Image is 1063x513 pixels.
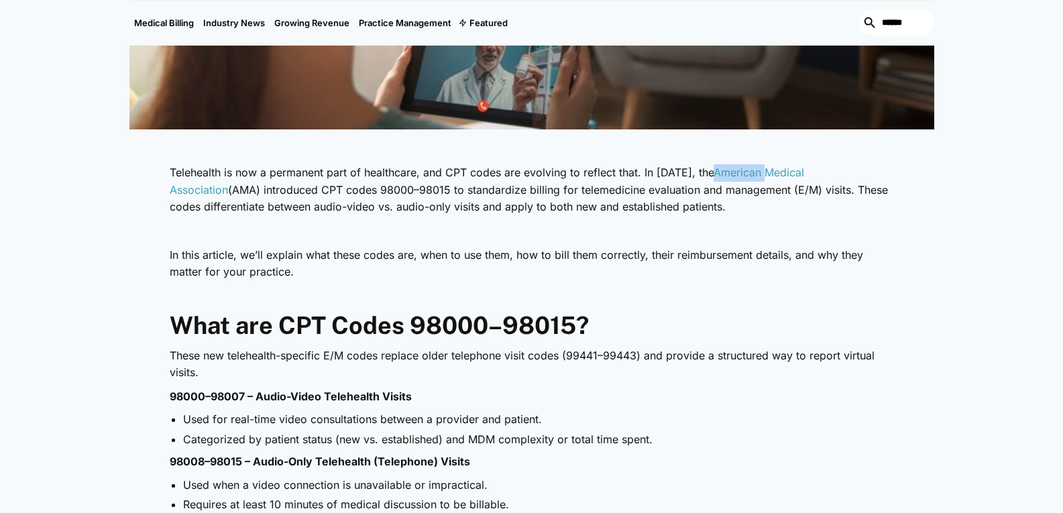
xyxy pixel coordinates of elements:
li: Used for real-time video consultations between a provider and patient. [183,412,894,426]
strong: 98000–98007 – Audio-Video Telehealth Visits [170,390,412,403]
div: Featured [456,1,512,45]
a: Industry News [199,1,270,45]
strong: What are CPT Codes 98000–98015? [170,311,589,339]
p: These new telehealth-specific E/M codes replace older telephone visit codes (99441–99443) and pro... [170,347,894,382]
a: American Medical Association [170,166,804,196]
a: Practice Management [354,1,456,45]
a: Medical Billing [129,1,199,45]
div: Featured [469,17,508,28]
a: Growing Revenue [270,1,354,45]
p: ‍ [170,288,894,305]
strong: 98008–98015 – Audio-Only Telehealth (Telephone) Visits [170,455,470,468]
p: In this article, we’ll explain what these codes are, when to use them, how to bill them correctly... [170,247,894,281]
li: Categorized by patient status (new vs. established) and MDM complexity or total time spent. [183,432,894,447]
p: Telehealth is now a permanent part of healthcare, and CPT codes are evolving to reflect that. In ... [170,164,894,216]
li: Requires at least 10 minutes of medical discussion to be billable. [183,497,894,512]
p: ‍ [170,223,894,240]
li: Used when a video connection is unavailable or impractical. [183,477,894,492]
